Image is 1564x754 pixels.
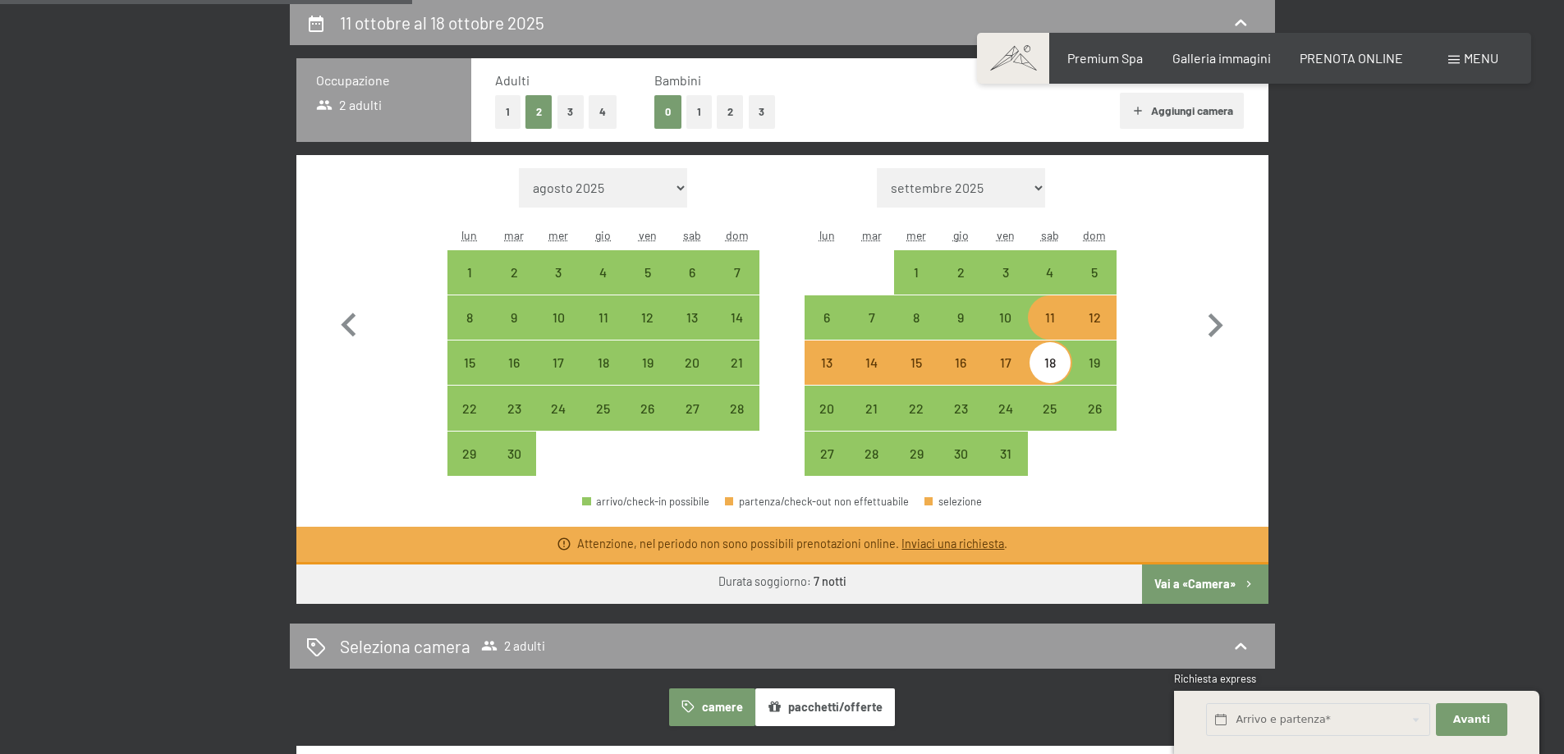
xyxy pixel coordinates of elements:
div: 20 [672,356,713,397]
div: arrivo/check-in possibile [894,386,938,430]
abbr: venerdì [639,228,657,242]
div: arrivo/check-in possibile [536,250,580,295]
div: arrivo/check-in possibile [894,432,938,476]
div: Fri Oct 17 2025 [983,340,1027,385]
div: Wed Sep 10 2025 [536,295,580,340]
div: arrivo/check-in possibile [983,432,1027,476]
div: 6 [672,266,713,307]
div: Thu Sep 11 2025 [581,295,626,340]
div: arrivo/check-in possibile [581,386,626,430]
div: 7 [716,266,757,307]
div: arrivo/check-in possibile [492,340,536,385]
div: 27 [806,447,847,488]
div: Tue Sep 23 2025 [492,386,536,430]
div: arrivo/check-in possibile [714,250,759,295]
div: arrivo/check-in possibile [805,340,849,385]
a: Inviaci una richiesta [901,537,1004,551]
div: Tue Sep 09 2025 [492,295,536,340]
span: Adulti [495,72,530,88]
div: 12 [627,311,668,352]
div: 2 [493,266,534,307]
button: 0 [654,95,681,129]
div: 25 [583,402,624,443]
div: arrivo/check-in possibile [714,386,759,430]
div: arrivo/check-in possibile [1072,386,1117,430]
div: Tue Sep 30 2025 [492,432,536,476]
div: Mon Oct 20 2025 [805,386,849,430]
b: 7 notti [814,574,846,588]
div: 19 [627,356,668,397]
div: Wed Oct 08 2025 [894,295,938,340]
div: arrivo/check-in possibile [670,340,714,385]
div: 4 [1030,266,1071,307]
div: 17 [984,356,1025,397]
div: Tue Oct 14 2025 [850,340,894,385]
div: Fri Sep 26 2025 [626,386,670,430]
h2: Seleziona camera [340,634,470,658]
div: arrivo/check-in possibile [850,295,894,340]
div: arrivo/check-in possibile [536,295,580,340]
div: 12 [1074,311,1115,352]
button: Mese successivo [1191,168,1239,477]
div: 14 [851,356,892,397]
button: 1 [686,95,712,129]
div: 13 [672,311,713,352]
div: 2 [940,266,981,307]
button: Avanti [1436,703,1507,737]
div: arrivo/check-in possibile [447,432,492,476]
div: Thu Sep 25 2025 [581,386,626,430]
button: Aggiungi camera [1120,93,1244,129]
div: 11 [1030,311,1071,352]
div: arrivo/check-in possibile [536,386,580,430]
div: Mon Sep 29 2025 [447,432,492,476]
div: arrivo/check-in possibile [805,295,849,340]
div: Fri Oct 03 2025 [983,250,1027,295]
div: 30 [493,447,534,488]
h3: Occupazione [316,71,452,89]
div: 10 [538,311,579,352]
a: Premium Spa [1067,50,1143,66]
div: 23 [493,402,534,443]
div: 8 [896,311,937,352]
div: arrivo/check-in possibile [1072,340,1117,385]
div: Sun Oct 05 2025 [1072,250,1117,295]
div: 5 [1074,266,1115,307]
abbr: mercoledì [906,228,926,242]
div: 20 [806,402,847,443]
div: arrivo/check-in possibile [805,432,849,476]
div: arrivo/check-in possibile [447,340,492,385]
div: Wed Sep 24 2025 [536,386,580,430]
div: Mon Oct 06 2025 [805,295,849,340]
div: Mon Oct 13 2025 [805,340,849,385]
div: 21 [716,356,757,397]
div: Mon Sep 15 2025 [447,340,492,385]
div: arrivo/check-in non effettuabile [894,340,938,385]
div: Sat Oct 18 2025 [1028,340,1072,385]
div: Attenzione, nel periodo non sono possibili prenotazioni online. . [577,536,1007,552]
abbr: giovedì [953,228,969,242]
div: Thu Oct 23 2025 [938,386,983,430]
div: Sun Sep 28 2025 [714,386,759,430]
div: 28 [851,447,892,488]
div: arrivo/check-in possibile [983,250,1027,295]
div: 21 [851,402,892,443]
abbr: sabato [683,228,701,242]
button: 1 [495,95,521,129]
div: arrivo/check-in possibile [492,386,536,430]
div: 29 [896,447,937,488]
div: arrivo/check-in possibile [894,250,938,295]
div: Tue Oct 28 2025 [850,432,894,476]
div: Fri Sep 05 2025 [626,250,670,295]
div: Thu Oct 02 2025 [938,250,983,295]
div: selezione [924,496,982,507]
div: Sun Sep 07 2025 [714,250,759,295]
div: 18 [1030,356,1071,397]
button: 2 [717,95,744,129]
div: Sun Oct 19 2025 [1072,340,1117,385]
div: 30 [940,447,981,488]
div: arrivo/check-in possibile [581,295,626,340]
button: 4 [589,95,617,129]
div: arrivo/check-in possibile [1028,340,1072,385]
div: Durata soggiorno: [718,573,846,590]
div: arrivo/check-in possibile [1028,386,1072,430]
